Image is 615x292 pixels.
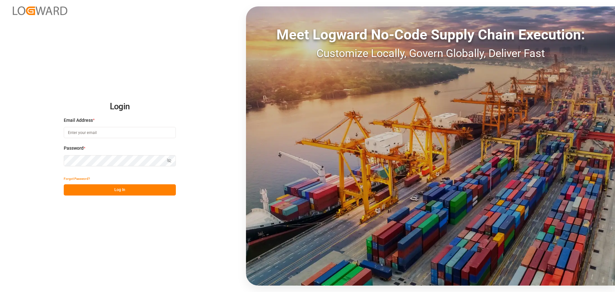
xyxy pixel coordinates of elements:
[13,6,67,15] img: Logward_new_orange.png
[64,173,90,184] button: Forgot Password?
[246,45,615,62] div: Customize Locally, Govern Globally, Deliver Fast
[64,145,84,152] span: Password
[64,96,176,117] h2: Login
[64,184,176,196] button: Log In
[64,117,93,124] span: Email Address
[246,24,615,45] div: Meet Logward No-Code Supply Chain Execution:
[64,127,176,138] input: Enter your email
